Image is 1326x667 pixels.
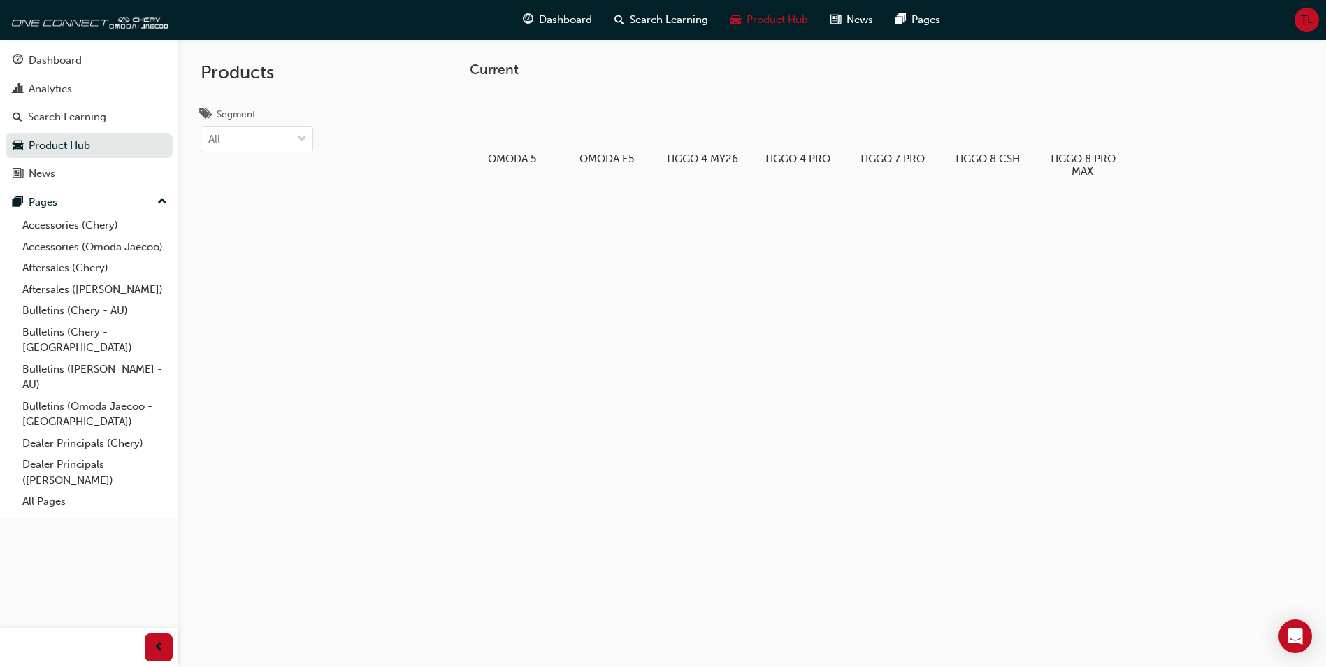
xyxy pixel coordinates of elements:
a: News [6,161,173,187]
a: Dealer Principals ([PERSON_NAME]) [17,454,173,491]
div: News [29,166,55,182]
img: oneconnect [7,6,168,34]
a: search-iconSearch Learning [603,6,719,34]
span: up-icon [157,193,167,211]
span: News [846,12,873,28]
a: Bulletins ([PERSON_NAME] - AU) [17,359,173,396]
button: Pages [6,189,173,215]
a: Aftersales (Chery) [17,257,173,279]
button: DashboardAnalyticsSearch LearningProduct HubNews [6,45,173,189]
a: Analytics [6,76,173,102]
span: prev-icon [154,639,164,657]
a: TIGGO 4 PRO [755,89,839,170]
span: news-icon [13,168,23,180]
span: search-icon [614,11,624,29]
a: news-iconNews [819,6,884,34]
span: Product Hub [747,12,808,28]
h5: TIGGO 4 MY26 [665,152,739,165]
span: Pages [911,12,940,28]
span: car-icon [13,140,23,152]
a: guage-iconDashboard [512,6,603,34]
a: OMODA E5 [565,89,649,170]
a: Aftersales ([PERSON_NAME]) [17,279,173,301]
a: OMODA 5 [470,89,554,170]
span: down-icon [297,131,307,149]
a: pages-iconPages [884,6,951,34]
h5: TIGGO 7 PRO [856,152,929,165]
span: car-icon [730,11,741,29]
h5: TIGGO 8 PRO MAX [1046,152,1119,178]
button: TL [1295,8,1319,32]
span: search-icon [13,111,22,124]
a: Search Learning [6,104,173,130]
span: Dashboard [539,12,592,28]
span: guage-icon [13,55,23,67]
h5: OMODA E5 [570,152,644,165]
span: news-icon [830,11,841,29]
div: Pages [29,194,57,210]
span: TL [1301,12,1313,28]
div: Analytics [29,81,72,97]
span: pages-icon [895,11,906,29]
div: Open Intercom Messenger [1278,619,1312,653]
a: car-iconProduct Hub [719,6,819,34]
h3: Current [470,62,1264,78]
a: Accessories (Chery) [17,215,173,236]
div: Segment [217,108,256,122]
div: Search Learning [28,109,106,125]
a: Bulletins (Omoda Jaecoo - [GEOGRAPHIC_DATA]) [17,396,173,433]
div: Dashboard [29,52,82,69]
div: All [208,131,220,148]
a: TIGGO 4 MY26 [660,89,744,170]
a: Dealer Principals (Chery) [17,433,173,454]
a: Accessories (Omoda Jaecoo) [17,236,173,258]
a: Bulletins (Chery - AU) [17,300,173,322]
span: pages-icon [13,196,23,209]
a: All Pages [17,491,173,512]
h5: OMODA 5 [475,152,549,165]
h2: Products [201,62,313,84]
span: chart-icon [13,83,23,96]
h5: TIGGO 4 PRO [761,152,834,165]
span: Search Learning [630,12,708,28]
span: tags-icon [201,109,211,122]
a: TIGGO 7 PRO [850,89,934,170]
span: guage-icon [523,11,533,29]
a: TIGGO 8 CSH [945,89,1029,170]
a: Product Hub [6,133,173,159]
a: TIGGO 8 PRO MAX [1040,89,1124,182]
h5: TIGGO 8 CSH [951,152,1024,165]
a: Dashboard [6,48,173,73]
a: Bulletins (Chery - [GEOGRAPHIC_DATA]) [17,322,173,359]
